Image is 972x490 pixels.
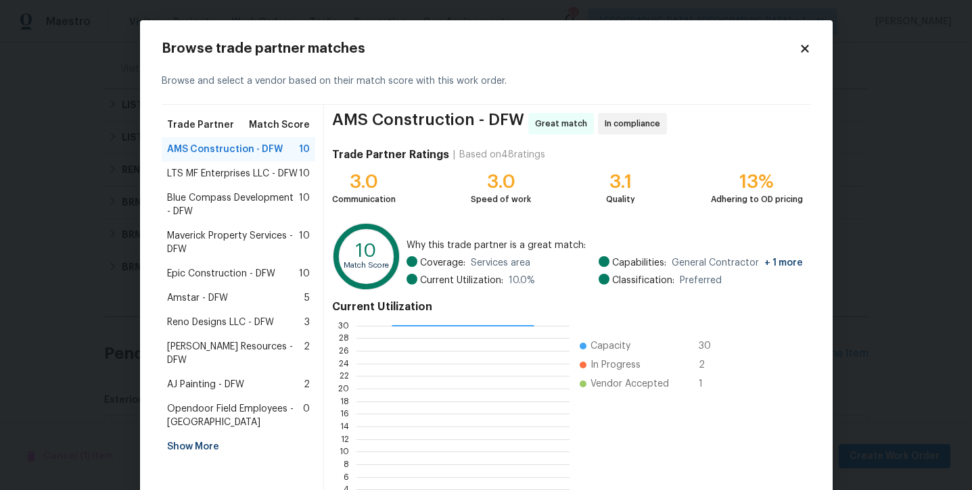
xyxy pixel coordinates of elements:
div: 13% [711,175,803,189]
span: General Contractor [672,256,803,270]
text: 28 [340,334,350,342]
span: Current Utilization: [420,274,503,287]
div: Communication [332,193,396,206]
text: 20 [339,385,350,393]
h2: Browse trade partner matches [162,42,799,55]
text: 16 [341,410,350,418]
text: 8 [344,460,350,468]
span: 2 [304,340,310,367]
span: 5 [304,291,310,305]
div: Show More [162,435,316,459]
text: 24 [340,360,350,368]
span: In compliance [605,117,666,130]
text: 18 [341,397,350,406]
span: Epic Construction - DFW [167,267,275,280]
h4: Current Utilization [332,300,802,314]
text: 10 [356,241,377,260]
div: Adhering to OD pricing [711,193,803,206]
h4: Trade Partner Ratings [332,148,449,162]
span: 2 [304,378,310,391]
span: 0 [303,402,310,429]
span: Opendoor Field Employees - [GEOGRAPHIC_DATA] [167,402,304,429]
span: Capabilities: [612,256,666,270]
span: AMS Construction - DFW [332,113,524,134]
div: Quality [606,193,635,206]
text: 22 [340,372,350,380]
text: 30 [339,322,350,330]
div: 3.0 [471,175,531,189]
span: Blue Compass Development - DFW [167,191,300,218]
span: 10.0 % [509,274,535,287]
span: 30 [699,339,720,353]
text: 26 [340,347,350,355]
span: AMS Construction - DFW [167,143,283,156]
div: Browse and select a vendor based on their match score with this work order. [162,58,811,105]
text: 6 [344,473,350,481]
span: 10 [299,267,310,280]
div: 3.0 [332,175,396,189]
div: Speed of work [471,193,531,206]
span: Classification: [612,274,674,287]
text: 12 [342,435,350,443]
span: LTS MF Enterprises LLC - DFW [167,167,298,180]
span: Capacity [591,339,630,353]
span: 10 [299,167,310,180]
div: | [449,148,459,162]
span: Why this trade partner is a great match: [407,239,803,252]
span: Reno Designs LLC - DFW [167,316,274,329]
span: 3 [304,316,310,329]
span: In Progress [591,358,641,372]
span: 1 [699,377,720,391]
div: 3.1 [606,175,635,189]
span: Coverage: [420,256,465,270]
span: 10 [299,229,310,256]
text: 10 [340,447,350,456]
span: Match Score [249,118,310,132]
span: + 1 more [764,258,803,268]
span: Amstar - DFW [167,291,228,305]
span: Great match [535,117,593,130]
span: AJ Painting - DFW [167,378,244,391]
span: 10 [299,143,310,156]
span: Services area [471,256,530,270]
text: 14 [341,422,350,431]
span: Preferred [680,274,722,287]
div: Based on 48 ratings [459,148,545,162]
text: Match Score [344,262,390,269]
span: 2 [699,358,720,372]
span: 10 [299,191,310,218]
span: [PERSON_NAME] Resources - DFW [167,340,304,367]
span: Vendor Accepted [591,377,669,391]
span: Maverick Property Services - DFW [167,229,300,256]
span: Trade Partner [167,118,234,132]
